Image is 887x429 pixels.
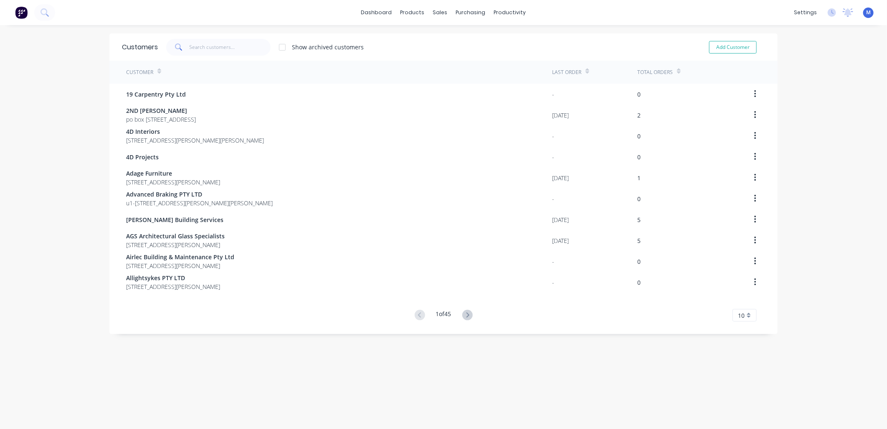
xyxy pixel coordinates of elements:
[126,136,264,145] span: [STREET_ADDRESS][PERSON_NAME][PERSON_NAME]
[866,9,871,16] span: M
[637,236,641,245] div: 5
[190,39,271,56] input: Search customers...
[126,190,273,199] span: Advanced Braking PTY LTD
[637,90,641,99] div: 0
[552,236,569,245] div: [DATE]
[552,278,554,287] div: -
[552,174,569,182] div: [DATE]
[126,215,223,224] span: [PERSON_NAME] Building Services
[126,232,225,240] span: AGS Architectural Glass Specialists
[452,6,490,19] div: purchasing
[552,69,581,76] div: Last Order
[552,257,554,266] div: -
[637,153,641,161] div: 0
[357,6,396,19] a: dashboard
[126,153,159,161] span: 4D Projects
[126,127,264,136] span: 4D Interiors
[126,169,220,178] span: Adage Furniture
[126,90,186,99] span: 19 Carpentry Pty Ltd
[15,6,28,19] img: Factory
[637,132,641,140] div: 0
[126,199,273,207] span: u1-[STREET_ADDRESS][PERSON_NAME][PERSON_NAME]
[396,6,429,19] div: products
[429,6,452,19] div: sales
[126,69,153,76] div: Customer
[637,215,641,224] div: 5
[637,257,641,266] div: 0
[637,69,673,76] div: Total Orders
[126,240,225,249] span: [STREET_ADDRESS][PERSON_NAME]
[552,111,569,120] div: [DATE]
[637,278,641,287] div: 0
[490,6,530,19] div: productivity
[709,41,757,54] button: Add Customer
[292,43,364,51] div: Show archived customers
[552,194,554,203] div: -
[637,174,641,182] div: 1
[637,111,641,120] div: 2
[552,153,554,161] div: -
[126,115,196,124] span: po box [STREET_ADDRESS]
[126,273,220,282] span: Allightsykes PTY LTD
[126,178,220,186] span: [STREET_ADDRESS][PERSON_NAME]
[552,90,554,99] div: -
[552,132,554,140] div: -
[126,282,220,291] span: [STREET_ADDRESS][PERSON_NAME]
[637,194,641,203] div: 0
[436,309,451,322] div: 1 of 45
[126,253,234,261] span: Airlec Building & Maintenance Pty Ltd
[122,42,158,52] div: Customers
[738,311,745,320] span: 10
[126,261,234,270] span: [STREET_ADDRESS][PERSON_NAME]
[552,215,569,224] div: [DATE]
[790,6,821,19] div: settings
[126,106,196,115] span: 2ND [PERSON_NAME]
